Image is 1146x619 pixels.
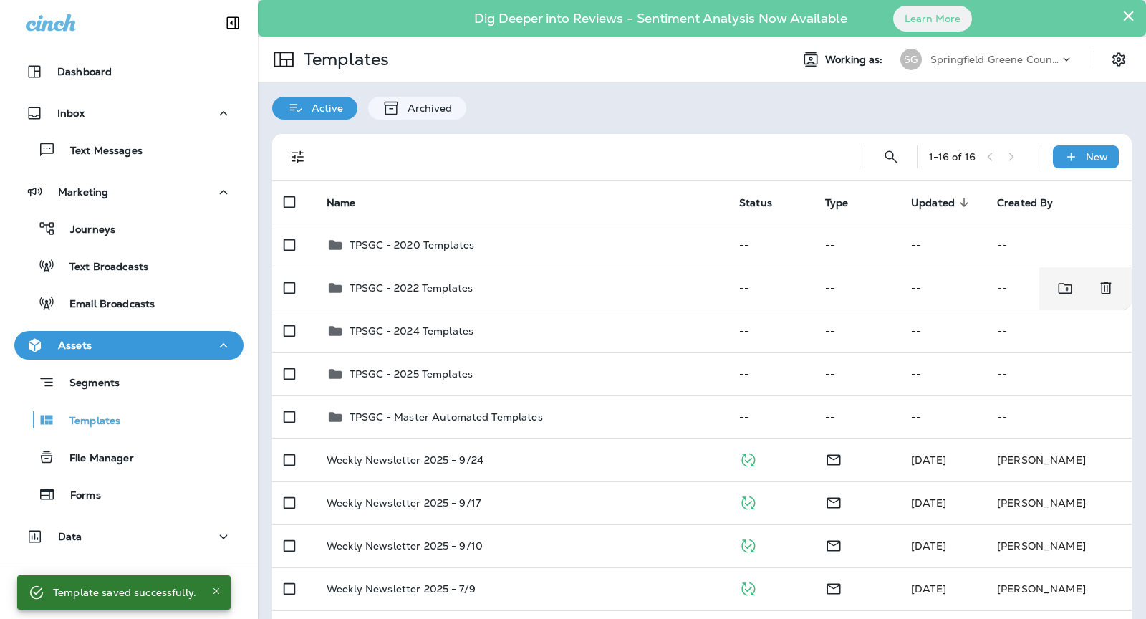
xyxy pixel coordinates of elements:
span: Published [739,452,757,465]
p: Data [58,531,82,542]
p: Templates [55,415,120,428]
button: Assets [14,331,244,360]
button: Settings [1106,47,1132,72]
button: Learn More [893,6,972,32]
td: -- [814,224,900,267]
button: 19What's New [14,579,244,608]
button: Close [1122,4,1135,27]
button: Email Broadcasts [14,288,244,318]
p: File Manager [55,452,134,466]
p: Dashboard [57,66,112,77]
button: Close [208,582,225,600]
span: Published [739,538,757,551]
p: Active [304,102,343,114]
p: TPSGC - 2020 Templates [350,239,474,251]
button: Search Templates [877,143,905,171]
p: Templates [298,49,389,70]
button: Dashboard [14,57,244,86]
span: Name [327,196,375,209]
span: Created By [997,197,1053,209]
button: Delete [1092,274,1120,303]
span: Brooks Mires [911,582,946,595]
p: Inbox [57,107,85,119]
td: -- [986,224,1132,267]
p: Archived [400,102,452,114]
td: [PERSON_NAME] [986,438,1132,481]
div: Template saved successfully. [53,580,196,605]
button: Inbox [14,99,244,128]
td: -- [728,352,814,395]
span: Brooks Mires [911,496,946,509]
p: New [1086,151,1108,163]
p: Text Broadcasts [55,261,148,274]
button: Filters [284,143,312,171]
p: TPSGC - Master Automated Templates [350,411,543,423]
p: Segments [55,377,120,391]
button: Data [14,522,244,551]
p: TPSGC - 2025 Templates [350,368,473,380]
td: [PERSON_NAME] [986,567,1132,610]
p: Springfield Greene County Parks and Golf [930,54,1059,65]
div: SG [900,49,922,70]
button: File Manager [14,442,244,472]
td: -- [986,267,1089,309]
span: Working as: [825,54,886,66]
td: -- [986,395,1132,438]
div: 1 - 16 of 16 [929,151,976,163]
td: -- [728,309,814,352]
td: -- [900,267,986,309]
span: Type [825,197,849,209]
button: Collapse Sidebar [213,9,253,37]
button: Move to folder [1051,274,1080,303]
td: [PERSON_NAME] [986,524,1132,567]
p: Dig Deeper into Reviews - Sentiment Analysis Now Available [433,16,889,21]
span: Email [825,452,842,465]
p: Text Messages [56,145,143,158]
span: Email [825,538,842,551]
td: -- [900,309,986,352]
p: Weekly Newsletter 2025 - 9/17 [327,497,481,509]
td: -- [986,352,1132,395]
button: Templates [14,405,244,435]
span: Email [825,495,842,508]
td: -- [814,309,900,352]
span: Updated [911,196,973,209]
span: Status [739,197,772,209]
button: Text Messages [14,135,244,165]
button: Journeys [14,213,244,244]
button: Forms [14,479,244,509]
span: Created By [997,196,1072,209]
td: -- [728,224,814,267]
td: -- [814,395,900,438]
td: -- [986,309,1132,352]
td: -- [900,395,986,438]
span: Brooks Mires [911,539,946,552]
p: Email Broadcasts [55,298,155,312]
p: Weekly Newsletter 2025 - 9/24 [327,454,483,466]
p: Forms [56,489,101,503]
td: -- [900,352,986,395]
button: Text Broadcasts [14,251,244,281]
td: [PERSON_NAME] [986,481,1132,524]
span: Status [739,196,791,209]
span: Brooks Mires [911,454,946,466]
span: Name [327,197,356,209]
span: Published [739,581,757,594]
span: Email [825,581,842,594]
button: Segments [14,367,244,398]
span: Type [825,196,867,209]
p: Journeys [56,224,115,237]
p: Marketing [58,186,108,198]
td: -- [728,395,814,438]
span: Published [739,495,757,508]
p: TPSGC - 2024 Templates [350,325,473,337]
td: -- [814,352,900,395]
td: -- [728,267,814,309]
button: Marketing [14,178,244,206]
td: -- [814,267,900,309]
td: -- [900,224,986,267]
p: TPSGC - 2022 Templates [350,282,473,294]
span: Updated [911,197,955,209]
p: Weekly Newsletter 2025 - 9/10 [327,540,483,552]
p: Weekly Newsletter 2025 - 7/9 [327,583,476,595]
